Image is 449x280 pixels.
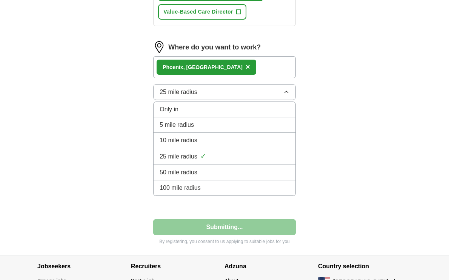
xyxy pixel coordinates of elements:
button: Submitting... [153,219,296,235]
span: 10 mile radius [160,136,197,145]
strong: Ph [163,64,169,70]
span: 25 mile radius [160,88,197,97]
button: Value-Based Care Director [158,4,246,20]
button: × [246,62,250,73]
span: 50 mile radius [160,168,197,177]
span: Value-Based Care Director [163,8,233,16]
span: 5 mile radius [160,120,194,129]
p: By registering, you consent to us applying to suitable jobs for you [153,238,296,245]
span: Only in [160,105,178,114]
span: ✓ [200,151,206,162]
h4: Country selection [318,256,412,277]
span: 25 mile radius [160,152,197,161]
div: oenix, [GEOGRAPHIC_DATA] [163,63,243,71]
span: 100 mile radius [160,183,201,192]
label: Where do you want to work? [168,42,261,52]
img: location.png [153,41,165,53]
button: 25 mile radius [153,84,296,100]
span: × [246,63,250,71]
